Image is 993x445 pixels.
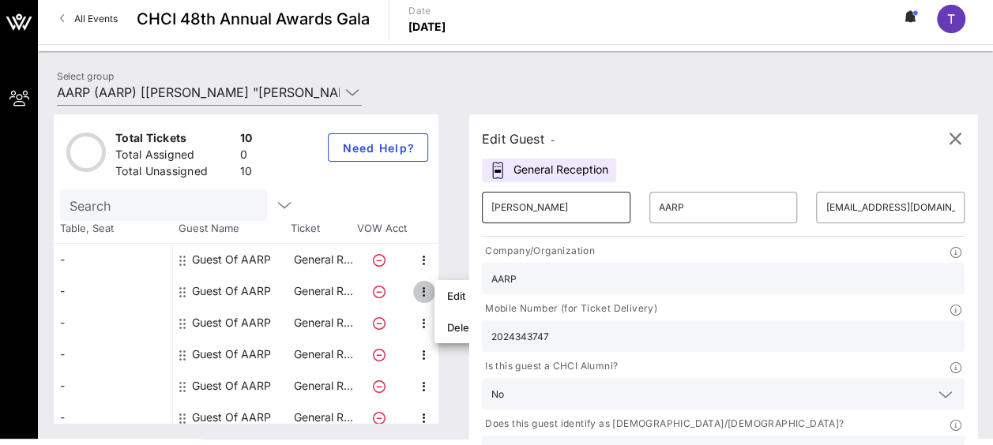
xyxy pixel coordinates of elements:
div: Guest Of AARP [192,338,271,370]
span: Need Help? [341,141,415,155]
p: General R… [292,402,355,433]
a: All Events [51,6,127,32]
span: Guest Name [172,221,291,237]
span: CHCI 48th Annual Awards Gala [137,7,370,31]
p: General R… [292,370,355,402]
span: VOW Acct [354,221,409,237]
div: Guest Of AARP [192,402,271,433]
div: Guest Of AARP [192,307,271,338]
input: Email* [826,195,955,220]
div: - [54,275,172,307]
p: General R… [292,244,355,275]
span: - [551,134,555,146]
div: General Reception [482,159,616,182]
div: 10 [240,130,253,150]
label: Select group [57,70,114,82]
p: General R… [292,338,355,370]
div: - [54,338,172,370]
div: - [54,370,172,402]
span: T [947,11,955,27]
p: Company/Organization [482,243,595,260]
div: No [482,378,965,409]
div: Total Unassigned [115,163,234,183]
div: Total Assigned [115,147,234,166]
button: Need Help? [328,133,428,162]
div: No [491,389,504,400]
div: 0 [240,147,253,166]
div: - [54,402,172,433]
input: First Name* [491,195,621,220]
div: 10 [240,163,253,183]
div: Edit Guest [482,128,555,150]
span: Table, Seat [54,221,172,237]
p: Mobile Number (for Ticket Delivery) [482,301,657,317]
p: Is this guest a CHCI Alumni? [482,358,618,375]
div: Delete [447,321,479,334]
p: General R… [292,275,355,307]
p: General R… [292,307,355,338]
div: T [937,5,965,33]
p: Date [408,3,446,19]
div: Total Tickets [115,130,234,150]
div: Guest Of AARP [192,244,271,275]
span: All Events [74,13,118,24]
p: [DATE] [408,19,446,35]
div: - [54,244,172,275]
p: Does this guest identify as [DEMOGRAPHIC_DATA]/[DEMOGRAPHIC_DATA]? [482,416,844,432]
div: Guest Of AARP [192,275,271,307]
div: Edit [447,290,479,302]
input: Last Name* [659,195,788,220]
div: - [54,307,172,338]
span: Ticket [291,221,354,237]
div: Guest Of AARP [192,370,271,402]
